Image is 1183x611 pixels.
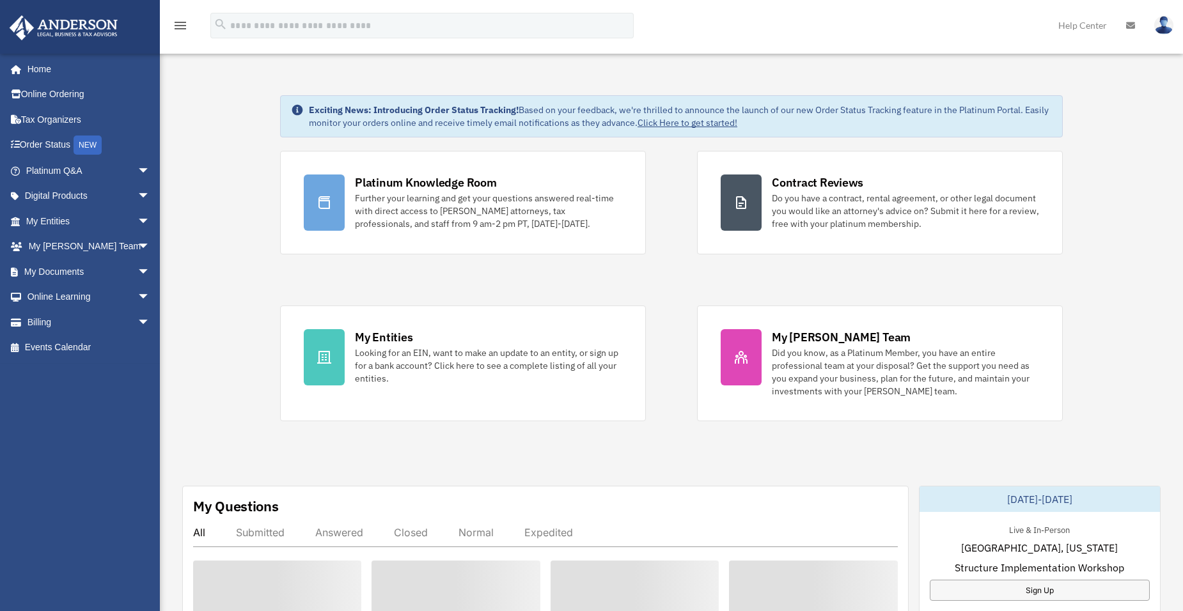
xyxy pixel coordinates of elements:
[137,259,163,285] span: arrow_drop_down
[638,117,737,128] a: Click Here to get started!
[193,497,279,516] div: My Questions
[173,18,188,33] i: menu
[6,15,121,40] img: Anderson Advisors Platinum Portal
[137,309,163,336] span: arrow_drop_down
[697,305,1063,421] a: My [PERSON_NAME] Team Did you know, as a Platinum Member, you have an entire professional team at...
[74,135,102,155] div: NEW
[772,174,863,190] div: Contract Reviews
[9,208,169,234] a: My Entitiesarrow_drop_down
[355,346,622,385] div: Looking for an EIN, want to make an update to an entity, or sign up for a bank account? Click her...
[193,526,205,539] div: All
[309,104,519,116] strong: Exciting News: Introducing Order Status Tracking!
[930,580,1150,601] a: Sign Up
[173,22,188,33] a: menu
[524,526,573,539] div: Expedited
[999,522,1080,536] div: Live & In-Person
[355,174,497,190] div: Platinum Knowledge Room
[9,234,169,259] a: My [PERSON_NAME] Teamarrow_drop_down
[137,284,163,311] span: arrow_drop_down
[9,158,169,183] a: Platinum Q&Aarrow_drop_down
[137,234,163,260] span: arrow_drop_down
[1154,16,1173,35] img: User Pic
[9,82,169,107] a: Online Ordering
[458,526,494,539] div: Normal
[9,284,169,310] a: Online Learningarrow_drop_down
[214,17,228,31] i: search
[394,526,428,539] div: Closed
[9,309,169,335] a: Billingarrow_drop_down
[772,329,911,345] div: My [PERSON_NAME] Team
[9,107,169,132] a: Tax Organizers
[355,192,622,230] div: Further your learning and get your questions answered real-time with direct access to [PERSON_NAM...
[9,259,169,284] a: My Documentsarrow_drop_down
[280,305,646,421] a: My Entities Looking for an EIN, want to make an update to an entity, or sign up for a bank accoun...
[955,560,1124,575] span: Structure Implementation Workshop
[772,346,1039,398] div: Did you know, as a Platinum Member, you have an entire professional team at your disposal? Get th...
[9,335,169,360] a: Events Calendar
[9,56,163,82] a: Home
[772,192,1039,230] div: Do you have a contract, rental agreement, or other legal document you would like an attorney's ad...
[309,104,1052,129] div: Based on your feedback, we're thrilled to announce the launch of our new Order Status Tracking fe...
[137,208,163,235] span: arrow_drop_down
[280,151,646,254] a: Platinum Knowledge Room Further your learning and get your questions answered real-time with dire...
[9,132,169,159] a: Order StatusNEW
[137,183,163,210] span: arrow_drop_down
[920,486,1161,512] div: [DATE]-[DATE]
[315,526,363,539] div: Answered
[137,158,163,184] span: arrow_drop_down
[961,540,1118,555] span: [GEOGRAPHIC_DATA], [US_STATE]
[697,151,1063,254] a: Contract Reviews Do you have a contract, rental agreement, or other legal document you would like...
[9,183,169,209] a: Digital Productsarrow_drop_down
[236,526,285,539] div: Submitted
[355,329,412,345] div: My Entities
